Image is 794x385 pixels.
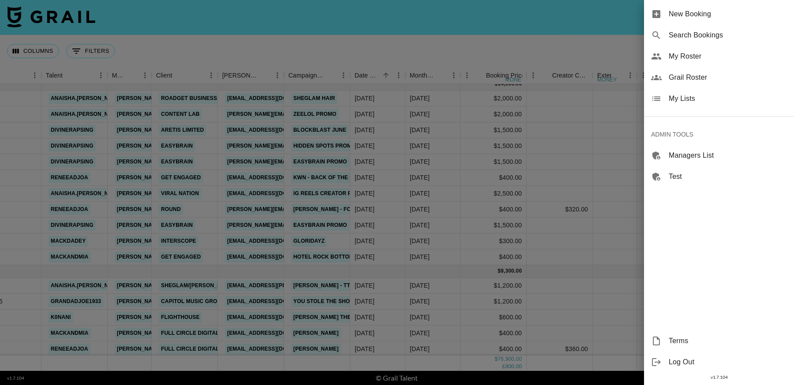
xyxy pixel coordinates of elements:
[669,93,787,104] span: My Lists
[669,357,787,367] span: Log Out
[669,30,787,41] span: Search Bookings
[669,9,787,19] span: New Booking
[644,88,794,109] div: My Lists
[644,4,794,25] div: New Booking
[644,124,794,145] div: ADMIN TOOLS
[644,145,794,166] div: Managers List
[644,67,794,88] div: Grail Roster
[644,352,794,373] div: Log Out
[669,51,787,62] span: My Roster
[669,336,787,346] span: Terms
[669,171,787,182] span: Test
[644,166,794,187] div: Test
[669,72,787,83] span: Grail Roster
[644,373,794,382] div: v 1.7.104
[669,150,787,161] span: Managers List
[644,25,794,46] div: Search Bookings
[644,46,794,67] div: My Roster
[644,330,794,352] div: Terms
